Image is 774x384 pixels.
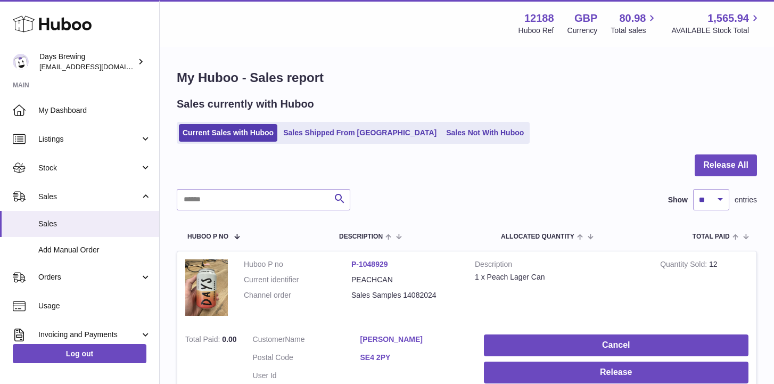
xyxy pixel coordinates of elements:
a: P-1048929 [351,260,388,268]
dt: Channel order [244,290,351,300]
span: [EMAIL_ADDRESS][DOMAIN_NAME] [39,62,157,71]
h2: Sales currently with Huboo [177,97,314,111]
span: Sales [38,192,140,202]
div: Days Brewing [39,52,135,72]
strong: Total Paid [185,335,222,346]
span: Total sales [611,26,658,36]
div: Currency [567,26,598,36]
a: [PERSON_NAME] [360,334,468,345]
span: Add Manual Order [38,245,151,255]
dt: Current identifier [244,275,351,285]
a: Sales Not With Huboo [442,124,528,142]
label: Show [668,195,688,205]
dd: Sales Samples 14082024 [351,290,459,300]
span: Description [339,233,383,240]
dt: User Id [253,371,360,381]
span: Huboo P no [187,233,228,240]
span: Total paid [693,233,730,240]
dd: PEACHCAN [351,275,459,285]
span: Sales [38,219,151,229]
img: helena@daysbrewing.com [13,54,29,70]
a: 80.98 Total sales [611,11,658,36]
button: Release All [695,154,757,176]
span: entries [735,195,757,205]
h1: My Huboo - Sales report [177,69,757,86]
span: 1,565.94 [707,11,749,26]
span: Orders [38,272,140,282]
a: 1,565.94 AVAILABLE Stock Total [671,11,761,36]
button: Release [484,362,748,383]
span: AVAILABLE Stock Total [671,26,761,36]
span: Usage [38,301,151,311]
td: 12 [652,251,756,327]
span: ALLOCATED Quantity [501,233,574,240]
button: Cancel [484,334,748,356]
strong: GBP [574,11,597,26]
strong: 12188 [524,11,554,26]
strong: Description [475,259,644,272]
span: Listings [38,134,140,144]
span: Invoicing and Payments [38,330,140,340]
img: 121881752054052.jpg [185,259,228,316]
div: Huboo Ref [518,26,554,36]
span: Stock [38,163,140,173]
dt: Name [253,334,360,347]
a: SE4 2PY [360,353,468,363]
dt: Huboo P no [244,259,351,269]
a: Log out [13,344,146,363]
div: 1 x Peach Lager Can [475,272,644,282]
span: My Dashboard [38,105,151,116]
span: Customer [253,335,285,344]
span: 80.98 [619,11,646,26]
dt: Postal Code [253,353,360,365]
strong: Quantity Sold [660,260,709,271]
span: 0.00 [222,335,236,344]
a: Current Sales with Huboo [179,124,277,142]
a: Sales Shipped From [GEOGRAPHIC_DATA] [279,124,440,142]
